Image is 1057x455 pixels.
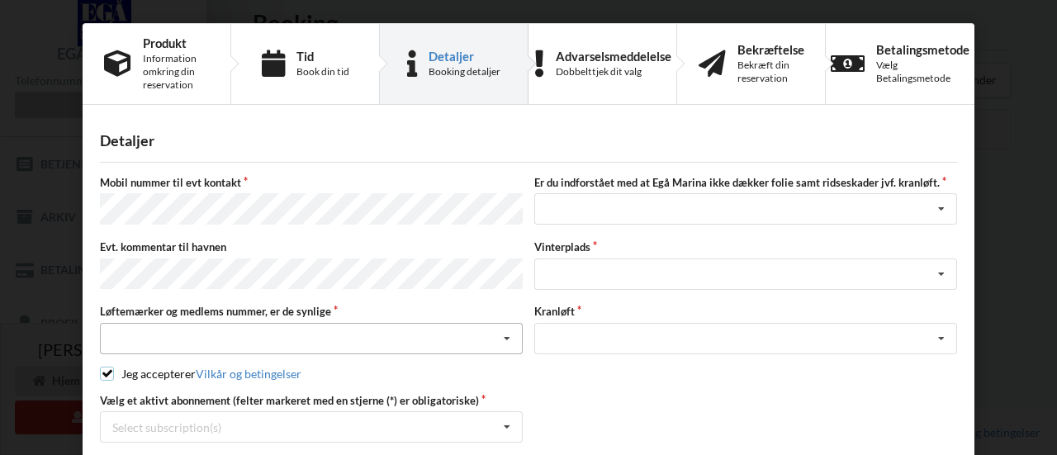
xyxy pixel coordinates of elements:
div: Betalingsmetode [876,43,969,56]
label: Mobil nummer til evt kontakt [100,175,523,190]
label: Jeg accepterer [100,367,301,381]
div: Select subscription(s) [112,420,221,434]
div: Advarselsmeddelelse [556,50,671,63]
div: Tid [296,50,349,63]
label: Vinterplads [534,239,957,254]
label: Kranløft [534,304,957,319]
div: Book din tid [296,65,349,78]
div: Bekræftelse [737,43,804,56]
div: Bekræft din reservation [737,59,804,85]
div: Detaljer [100,131,957,150]
div: Vælg Betalingsmetode [876,59,969,85]
div: Detaljer [429,50,500,63]
div: Dobbelttjek dit valg [556,65,671,78]
label: Er du indforstået med at Egå Marina ikke dækker folie samt ridseskader jvf. kranløft. [534,175,957,190]
div: Booking detaljer [429,65,500,78]
label: Vælg et aktivt abonnement (felter markeret med en stjerne (*) er obligatoriske) [100,393,523,408]
div: Produkt [143,36,209,50]
a: Vilkår og betingelser [196,367,301,381]
div: Information omkring din reservation [143,52,209,92]
label: Evt. kommentar til havnen [100,239,523,254]
label: Løftemærker og medlems nummer, er de synlige [100,304,523,319]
